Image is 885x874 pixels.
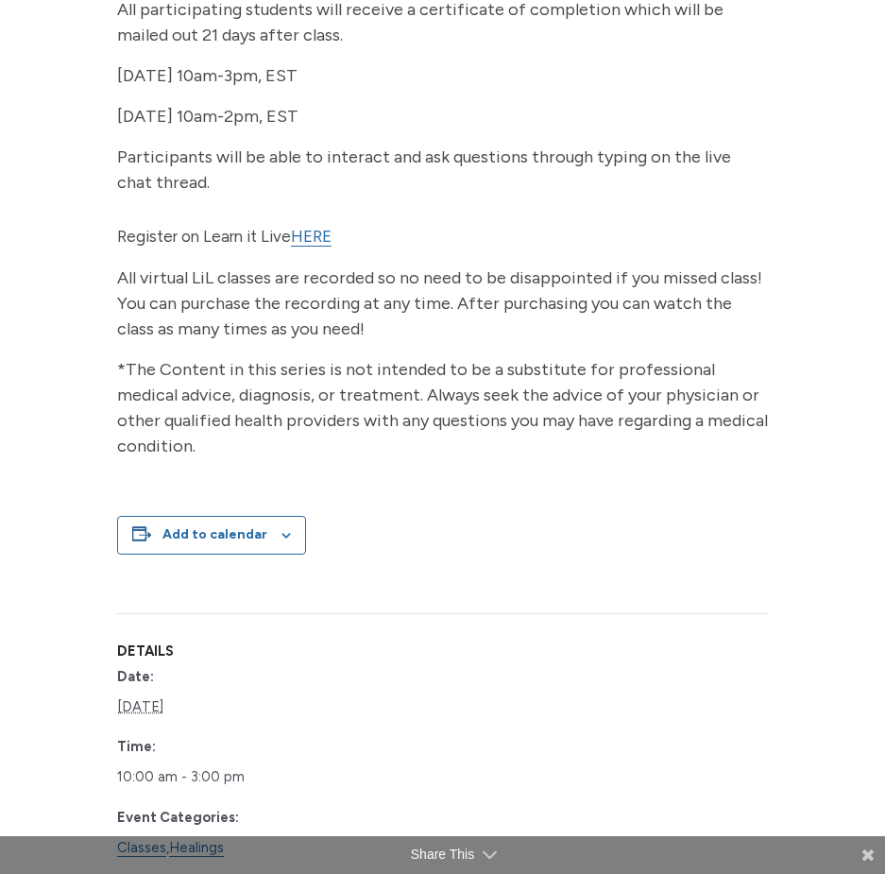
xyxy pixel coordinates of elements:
dd: , [117,833,334,863]
p: [DATE] 10am-2pm, EST [117,104,769,129]
a: HERE [291,227,332,247]
p: Participants will be able to interact and ask questions through typing on the live chat thread. [117,145,769,196]
div: 2026-03-14 [117,763,334,792]
h2: Details [117,643,334,659]
dt: Event Categories: [117,807,334,830]
abbr: 2026-03-14 [117,698,163,715]
dt: Time: [117,736,334,759]
p: *The Content in this series is not intended to be a substitute for professional medical advice, d... [117,357,769,459]
dt: Date: [117,666,334,689]
p: [DATE] 10am-3pm, EST [117,63,769,89]
div: Register on Learn it Live [117,222,769,460]
p: All virtual LiL classes are recorded so no need to be disappointed if you missed class! You can p... [117,266,769,342]
button: View links to add events to your calendar [162,526,267,542]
